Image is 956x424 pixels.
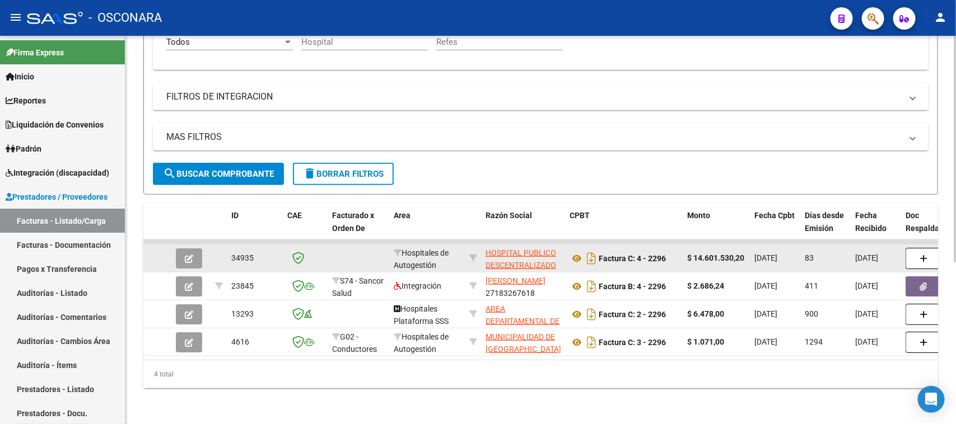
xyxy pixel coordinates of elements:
[486,332,561,354] span: MUNICIPALIDAD DE [GEOGRAPHIC_DATA]
[855,253,878,262] span: [DATE]
[486,247,561,270] div: 30709492353
[805,253,814,262] span: 83
[163,167,176,180] mat-icon: search
[486,303,561,326] div: 30683190612
[389,204,465,253] datatable-header-cell: Area
[153,163,284,185] button: Buscar Comprobante
[584,249,599,267] i: Descargar documento
[6,167,109,179] span: Integración (discapacidad)
[683,204,750,253] datatable-header-cell: Monto
[754,281,777,290] span: [DATE]
[394,211,411,220] span: Area
[332,276,384,298] span: S74 - Sancor Salud
[231,211,239,220] span: ID
[332,211,374,233] span: Facturado x Orden De
[918,386,945,413] div: Open Intercom Messenger
[934,11,947,24] mat-icon: person
[293,163,394,185] button: Borrar Filtros
[88,6,162,30] span: - OSCONARA
[153,124,929,150] mat-expansion-panel-header: MAS FILTROS
[754,309,777,318] span: [DATE]
[486,275,561,298] div: 27183267618
[6,70,34,83] span: Inicio
[166,131,902,143] mat-panel-title: MAS FILTROS
[599,254,666,263] strong: Factura C: 4 - 2296
[6,143,41,155] span: Padrón
[750,204,800,253] datatable-header-cell: Fecha Cpbt
[6,95,46,107] span: Reportes
[687,309,724,318] strong: $ 6.478,00
[906,211,956,233] span: Doc Respaldatoria
[153,83,929,110] mat-expansion-panel-header: FILTROS DE INTEGRACION
[303,169,384,179] span: Borrar Filtros
[754,211,795,220] span: Fecha Cpbt
[6,191,108,203] span: Prestadores / Proveedores
[486,211,532,220] span: Razón Social
[163,169,274,179] span: Buscar Comprobante
[143,360,938,388] div: 4 total
[283,204,328,253] datatable-header-cell: CAE
[855,211,887,233] span: Fecha Recibido
[800,204,851,253] datatable-header-cell: Días desde Emisión
[599,338,666,347] strong: Factura C: 3 - 2296
[231,309,254,318] span: 13293
[584,305,599,323] i: Descargar documento
[486,304,559,339] span: AREA DEPARTAMENTAL DE [PERSON_NAME]
[486,248,556,283] span: HOSPITAL PUBLICO DESCENTRALIZADO [PERSON_NAME]
[328,204,389,253] datatable-header-cell: Facturado x Orden De
[855,337,878,346] span: [DATE]
[805,337,823,346] span: 1294
[231,281,254,290] span: 23845
[6,46,64,59] span: Firma Express
[687,281,724,290] strong: $ 2.686,24
[599,310,666,319] strong: Factura C: 2 - 2296
[486,331,561,354] div: 30668656346
[855,309,878,318] span: [DATE]
[687,253,744,262] strong: $ 14.601.530,20
[805,211,844,233] span: Días desde Emisión
[687,211,710,220] span: Monto
[855,281,878,290] span: [DATE]
[332,332,377,379] span: G02 - Conductores Navales Central
[227,204,283,253] datatable-header-cell: ID
[394,281,441,290] span: Integración
[394,248,449,270] span: Hospitales de Autogestión
[166,37,190,47] span: Todos
[570,211,590,220] span: CPBT
[805,281,818,290] span: 411
[481,204,565,253] datatable-header-cell: Razón Social
[687,337,724,346] strong: $ 1.071,00
[9,11,22,24] mat-icon: menu
[287,211,302,220] span: CAE
[6,119,104,131] span: Liquidación de Convenios
[584,277,599,295] i: Descargar documento
[565,204,683,253] datatable-header-cell: CPBT
[754,337,777,346] span: [DATE]
[231,253,254,262] span: 34935
[394,332,449,354] span: Hospitales de Autogestión
[486,276,545,285] span: [PERSON_NAME]
[599,282,666,291] strong: Factura B: 4 - 2296
[166,91,902,103] mat-panel-title: FILTROS DE INTEGRACION
[754,253,777,262] span: [DATE]
[851,204,901,253] datatable-header-cell: Fecha Recibido
[303,167,316,180] mat-icon: delete
[584,333,599,351] i: Descargar documento
[231,337,249,346] span: 4616
[805,309,818,318] span: 900
[394,304,449,326] span: Hospitales Plataforma SSS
